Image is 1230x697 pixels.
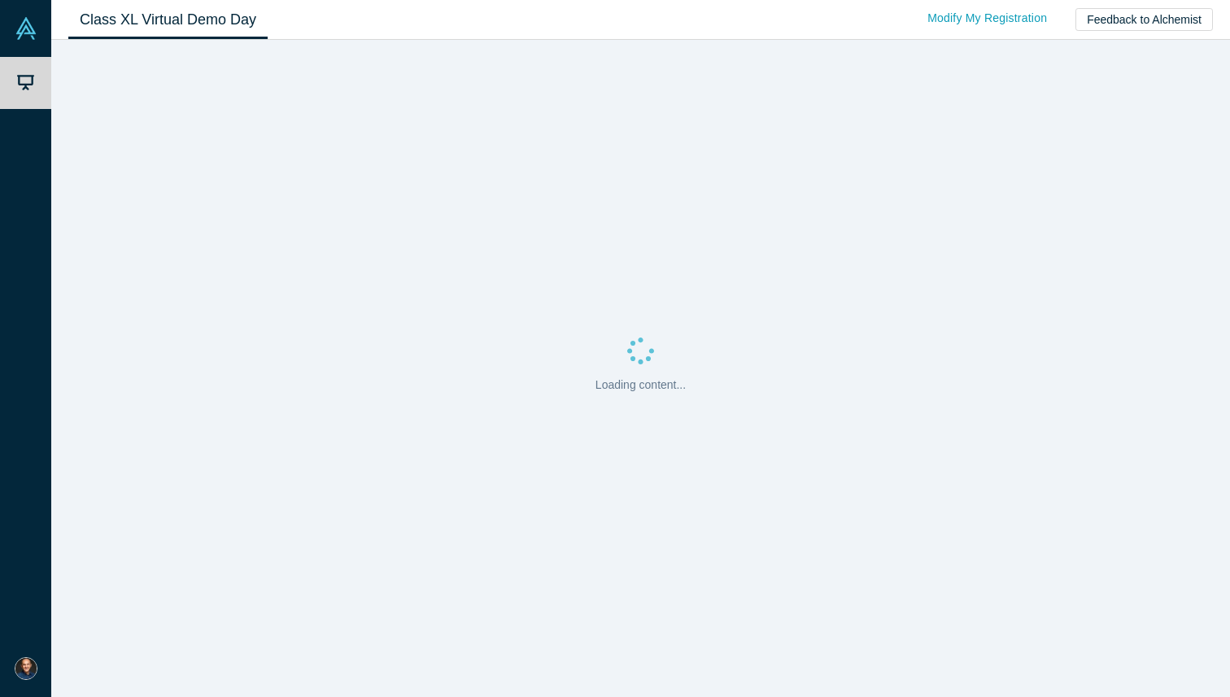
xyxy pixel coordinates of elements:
a: Modify My Registration [910,4,1064,33]
img: Burak Buyukdemir's Account [15,657,37,680]
img: Alchemist Vault Logo [15,17,37,40]
button: Feedback to Alchemist [1075,8,1213,31]
p: Loading content... [595,377,686,394]
a: Class XL Virtual Demo Day [68,1,268,39]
